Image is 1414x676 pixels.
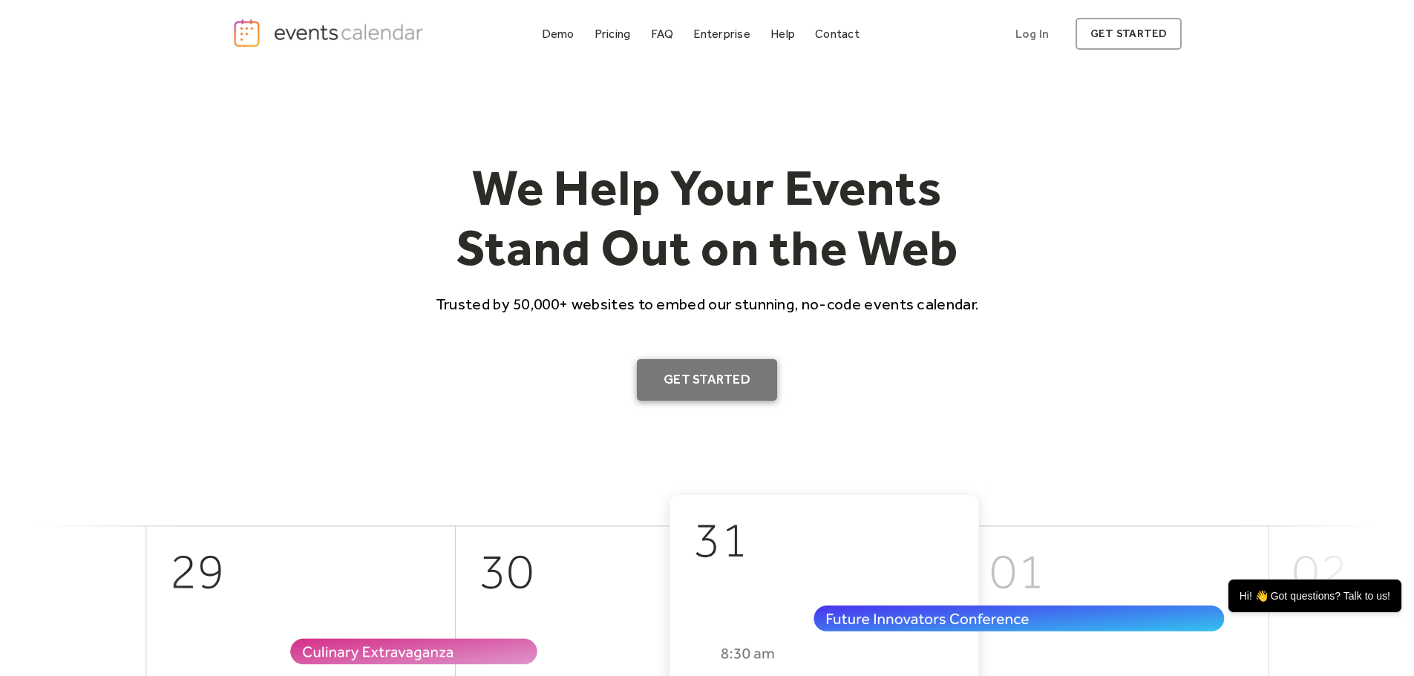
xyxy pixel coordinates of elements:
[809,24,865,44] a: Contact
[595,30,631,38] div: Pricing
[770,30,795,38] div: Help
[687,24,756,44] a: Enterprise
[1001,18,1064,50] a: Log In
[422,157,992,278] h1: We Help Your Events Stand Out on the Web
[542,30,575,38] div: Demo
[637,359,777,401] a: Get Started
[536,24,580,44] a: Demo
[589,24,637,44] a: Pricing
[651,30,674,38] div: FAQ
[815,30,860,38] div: Contact
[1076,18,1182,50] a: get started
[422,293,992,315] p: Trusted by 50,000+ websites to embed our stunning, no-code events calendar.
[645,24,680,44] a: FAQ
[765,24,801,44] a: Help
[232,18,428,48] a: home
[693,30,750,38] div: Enterprise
